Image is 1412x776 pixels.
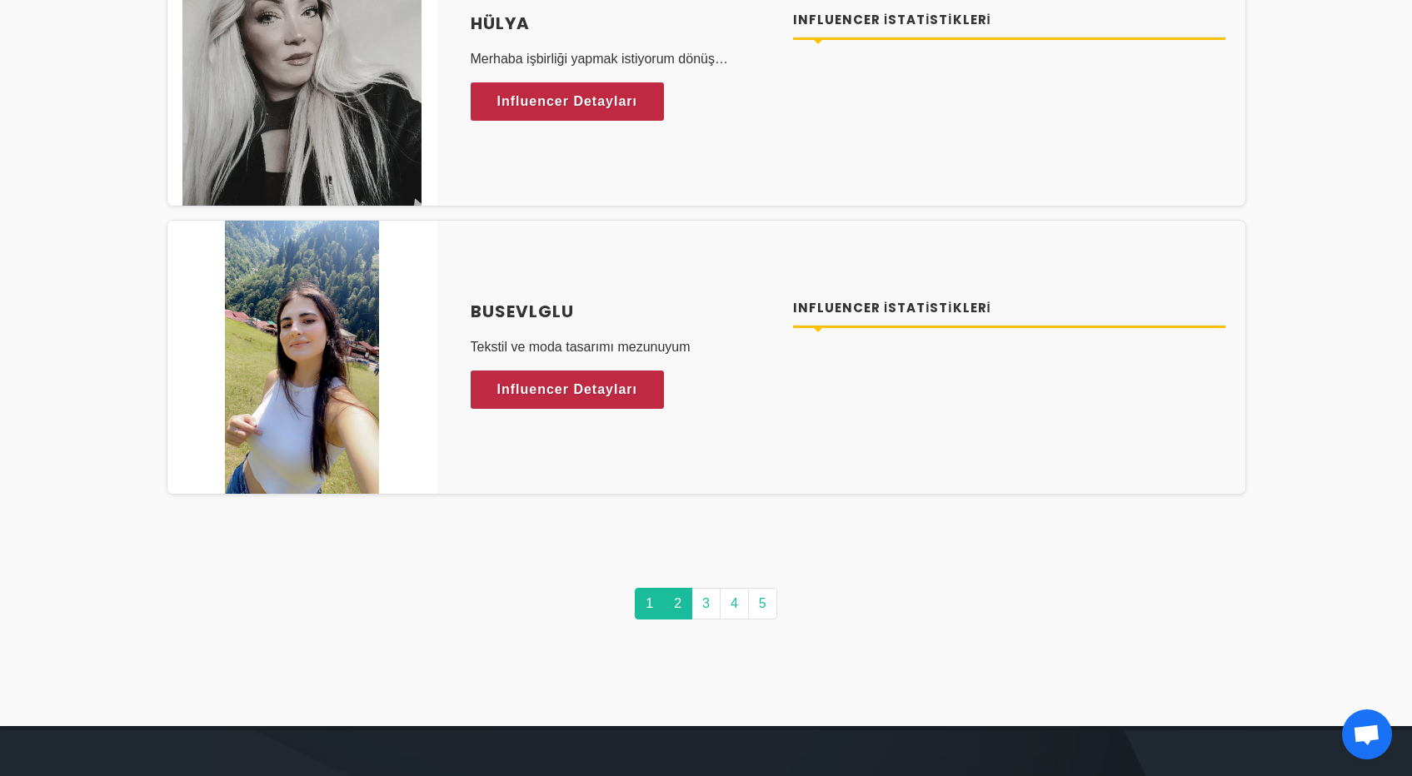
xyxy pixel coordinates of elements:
[471,49,774,69] p: Merhaba işbirliği yapmak istiyorum dönüş yaparsanız sevinirim şimdiden teşekkürler
[1342,709,1392,759] a: Açık sohbet
[471,299,774,324] a: Busevlglu
[691,588,721,619] a: 3
[720,588,749,619] a: 4
[793,11,1225,30] h4: Influencer İstatistikleri
[471,337,774,357] p: Tekstil ve moda tasarımı mezunuyum
[497,89,638,114] span: Influencer Detayları
[497,377,638,402] span: Influencer Detayları
[748,588,777,619] a: 5
[635,588,664,619] a: 1
[663,588,692,619] a: 2
[793,299,1225,318] h4: Influencer İstatistikleri
[471,82,665,121] a: Influencer Detayları
[471,11,774,36] a: Hülya
[471,371,665,409] a: Influencer Detayları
